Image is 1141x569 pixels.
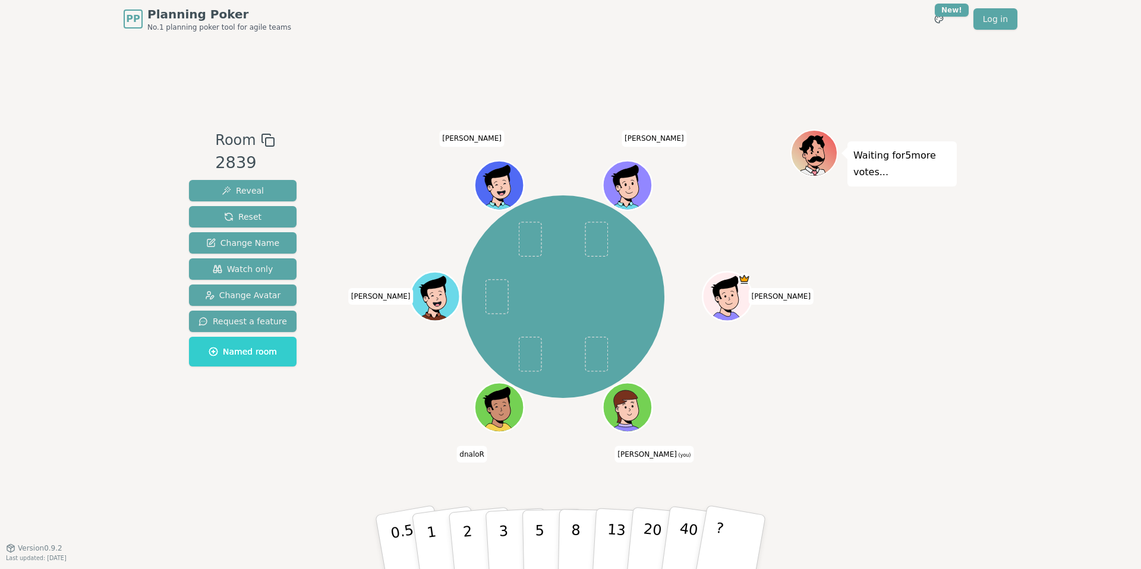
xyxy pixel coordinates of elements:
[205,289,281,301] span: Change Avatar
[348,288,414,305] span: Click to change your name
[973,8,1017,30] a: Log in
[189,311,297,332] button: Request a feature
[6,555,67,561] span: Last updated: [DATE]
[439,131,505,147] span: Click to change your name
[222,185,264,197] span: Reveal
[189,258,297,280] button: Watch only
[124,6,291,32] a: PPPlanning PokerNo.1 planning poker tool for agile teams
[604,384,650,431] button: Click to change your avatar
[198,315,287,327] span: Request a feature
[935,4,969,17] div: New!
[18,543,62,553] span: Version 0.9.2
[189,206,297,227] button: Reset
[213,263,273,275] span: Watch only
[189,180,297,201] button: Reveal
[206,237,279,249] span: Change Name
[147,6,291,23] span: Planning Poker
[622,131,687,147] span: Click to change your name
[126,12,140,26] span: PP
[189,284,297,306] button: Change Avatar
[189,232,297,254] button: Change Name
[614,446,694,463] span: Click to change your name
[147,23,291,32] span: No.1 planning poker tool for agile teams
[6,543,62,553] button: Version0.9.2
[189,337,297,366] button: Named room
[928,8,950,30] button: New!
[224,211,261,223] span: Reset
[456,446,487,463] span: Click to change your name
[748,288,814,305] span: Click to change your name
[677,453,691,458] span: (you)
[738,273,751,286] span: James is the host
[215,151,275,175] div: 2839
[853,147,951,181] p: Waiting for 5 more votes...
[209,346,277,358] span: Named room
[215,129,256,151] span: Room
